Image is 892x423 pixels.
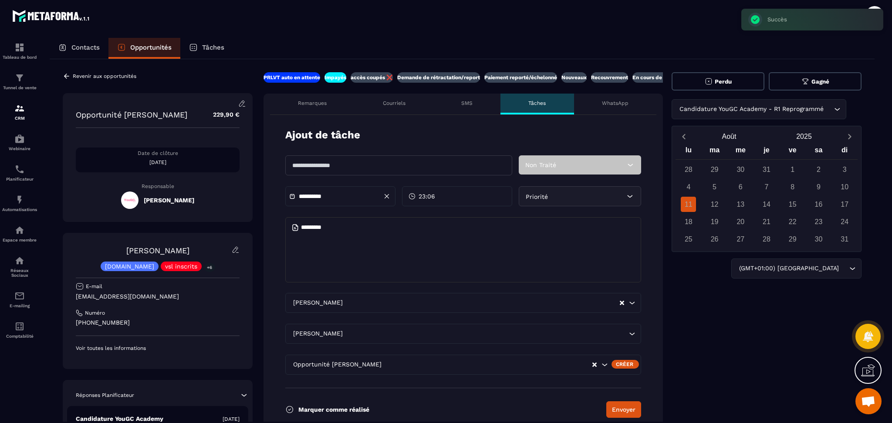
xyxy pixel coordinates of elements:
[130,44,172,51] p: Opportunités
[526,193,548,200] span: Priorité
[811,179,826,195] div: 9
[811,78,829,85] span: Gagné
[14,42,25,53] img: formation
[108,38,180,59] a: Opportunités
[767,129,841,144] button: Open years overlay
[105,263,154,269] p: [DOMAIN_NAME]
[561,74,587,81] p: Nouveaux
[76,110,187,119] p: Opportunité [PERSON_NAME]
[2,85,37,90] p: Tunnel de vente
[733,162,748,177] div: 30
[204,106,240,123] p: 229,90 €
[837,179,852,195] div: 10
[707,162,722,177] div: 29
[733,232,748,247] div: 27
[811,232,826,247] div: 30
[76,183,240,189] p: Responsable
[202,44,224,51] p: Tâches
[676,162,858,247] div: Calendar days
[602,100,628,107] p: WhatsApp
[351,74,393,81] p: accès coupés ❌
[759,197,774,212] div: 14
[461,100,473,107] p: SMS
[298,100,327,107] p: Remarques
[2,66,37,97] a: formationformationTunnel de vente
[2,334,37,339] p: Comptabilité
[2,238,37,242] p: Espace membre
[681,179,696,195] div: 4
[785,197,800,212] div: 15
[165,263,197,269] p: vsl inscrits
[76,415,163,423] p: Candidature YouGC Academy
[2,303,37,308] p: E-mailing
[180,38,233,59] a: Tâches
[785,179,800,195] div: 8
[837,197,852,212] div: 17
[831,144,858,159] div: di
[126,246,189,255] a: [PERSON_NAME]
[837,232,852,247] div: 31
[2,268,37,278] p: Réseaux Sociaux
[677,104,825,114] span: Candidature YouGC Academy - R1 Reprogrammé
[672,72,764,91] button: Perdu
[525,161,556,168] span: Non Traité
[672,99,846,119] div: Search for option
[731,258,862,279] div: Search for option
[14,321,25,332] img: accountant
[692,129,767,144] button: Open months overlay
[837,162,852,177] div: 3
[733,197,748,212] div: 13
[85,309,105,316] p: Numéro
[12,8,91,23] img: logo
[76,392,134,399] p: Réponses Planificateur
[676,144,858,247] div: Calendar wrapper
[2,188,37,218] a: automationsautomationsAutomatisations
[324,74,346,81] p: Impayés
[14,73,25,83] img: formation
[737,264,841,273] span: (GMT+01:00) [GEOGRAPHIC_DATA]
[76,150,240,157] p: Date de clôture
[71,44,100,51] p: Contacts
[759,179,774,195] div: 7
[681,197,696,212] div: 11
[733,179,748,195] div: 6
[223,416,240,423] p: [DATE]
[811,197,826,212] div: 16
[397,74,480,81] p: Demande de rétractation/report
[733,214,748,229] div: 20
[2,284,37,315] a: emailemailE-mailing
[759,214,774,229] div: 21
[50,38,108,59] a: Contacts
[707,179,722,195] div: 5
[841,264,847,273] input: Search for option
[606,401,641,418] button: Envoyer
[291,329,345,339] span: [PERSON_NAME]
[632,74,698,81] p: En cours de régularisation
[419,192,435,201] span: 23:06
[76,159,240,166] p: [DATE]
[759,232,774,247] div: 28
[345,329,627,339] input: Search for option
[681,232,696,247] div: 25
[620,300,624,306] button: Clear Selected
[785,162,800,177] div: 1
[76,345,240,352] p: Voir toutes les informations
[2,207,37,212] p: Automatisations
[785,232,800,247] div: 29
[592,362,597,368] button: Clear Selected
[345,298,619,308] input: Search for option
[73,73,136,79] p: Revenir aux opportunités
[2,249,37,284] a: social-networksocial-networkRéseaux Sociaux
[14,255,25,266] img: social-network
[285,128,360,142] p: Ajout de tâche
[14,195,25,205] img: automations
[204,263,215,272] p: +6
[285,355,641,375] div: Search for option
[785,214,800,229] div: 22
[676,131,692,142] button: Previous month
[681,162,696,177] div: 28
[707,214,722,229] div: 19
[14,164,25,175] img: scheduler
[383,360,591,369] input: Search for option
[811,214,826,229] div: 23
